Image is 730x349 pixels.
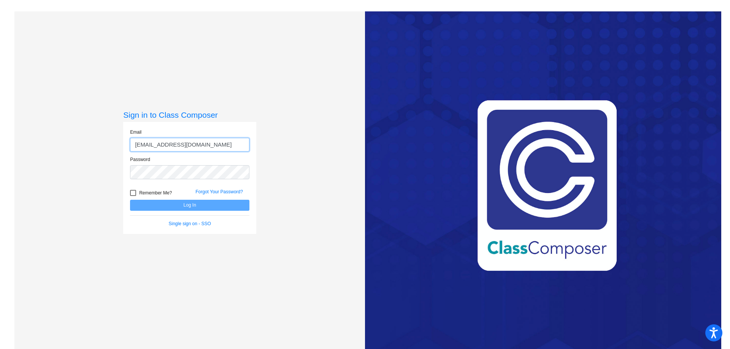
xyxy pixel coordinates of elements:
label: Password [130,156,150,163]
button: Log In [130,200,249,211]
a: Forgot Your Password? [195,189,243,194]
a: Single sign on - SSO [169,221,211,226]
h3: Sign in to Class Composer [123,110,256,120]
label: Email [130,129,141,136]
span: Remember Me? [139,188,172,197]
